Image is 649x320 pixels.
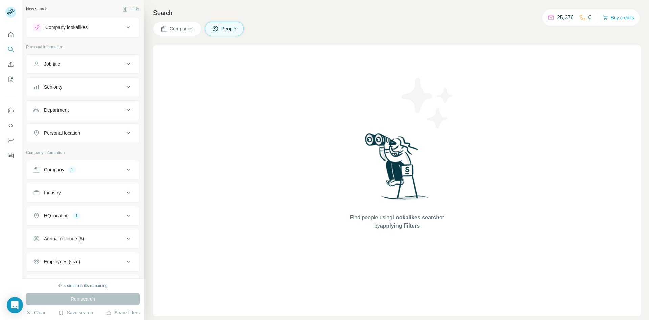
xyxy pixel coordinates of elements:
[153,8,641,18] h4: Search
[26,277,139,293] button: Technologies
[44,130,80,136] div: Personal location
[170,25,194,32] span: Companies
[26,44,140,50] p: Personal information
[5,120,16,132] button: Use Surfe API
[44,61,60,67] div: Job title
[44,166,64,173] div: Company
[44,258,80,265] div: Employees (size)
[26,19,139,36] button: Company lookalikes
[26,56,139,72] button: Job title
[603,13,634,22] button: Buy credits
[26,125,139,141] button: Personal location
[106,309,140,316] button: Share filters
[5,73,16,85] button: My lists
[45,24,88,31] div: Company lookalikes
[26,185,139,201] button: Industry
[44,212,69,219] div: HQ location
[44,107,69,113] div: Department
[26,208,139,224] button: HQ location1
[73,213,80,219] div: 1
[26,162,139,178] button: Company1
[5,28,16,41] button: Quick start
[5,58,16,70] button: Enrich CSV
[343,214,451,230] span: Find people using or by
[392,215,439,220] span: Lookalikes search
[44,235,84,242] div: Annual revenue ($)
[118,4,144,14] button: Hide
[26,6,47,12] div: New search
[397,72,458,133] img: Surfe Illustration - Stars
[44,84,62,90] div: Seniority
[26,79,139,95] button: Seniority
[5,105,16,117] button: Use Surfe on LinkedIn
[7,297,23,313] div: Open Intercom Messenger
[5,134,16,147] button: Dashboard
[58,309,93,316] button: Save search
[26,102,139,118] button: Department
[557,14,574,22] p: 25,376
[26,309,45,316] button: Clear
[26,231,139,247] button: Annual revenue ($)
[26,254,139,270] button: Employees (size)
[380,223,420,229] span: applying Filters
[26,150,140,156] p: Company information
[5,43,16,56] button: Search
[44,189,61,196] div: Industry
[362,131,432,207] img: Surfe Illustration - Woman searching with binoculars
[588,14,592,22] p: 0
[5,149,16,162] button: Feedback
[221,25,237,32] span: People
[58,283,107,289] div: 42 search results remaining
[68,167,76,173] div: 1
